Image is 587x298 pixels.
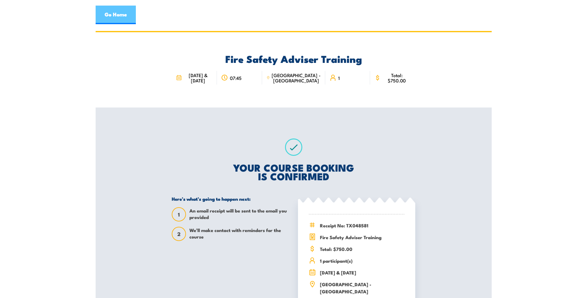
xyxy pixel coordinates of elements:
[320,269,404,276] span: [DATE] & [DATE]
[320,281,404,295] span: [GEOGRAPHIC_DATA] - [GEOGRAPHIC_DATA]
[172,231,185,237] span: 2
[189,227,289,241] span: We’ll make contact with reminders for the course
[320,234,404,241] span: Fire Safety Adviser Training
[172,163,415,180] h2: YOUR COURSE BOOKING IS CONFIRMED
[189,207,289,221] span: An email receipt will be sent to the email you provided
[320,245,404,252] span: Total: $750.00
[230,75,242,81] span: 07:45
[183,72,212,83] span: [DATE] & [DATE]
[96,6,136,24] a: Go Home
[320,257,404,264] span: 1 participant(s)
[172,196,289,202] h5: Here’s what’s going to happen next:
[320,222,404,229] span: Receipt No: TX048581
[338,75,340,81] span: 1
[272,72,321,83] span: [GEOGRAPHIC_DATA] - [GEOGRAPHIC_DATA]
[383,72,411,83] span: Total: $750.00
[172,211,185,218] span: 1
[172,54,415,63] h2: Fire Safety Adviser Training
